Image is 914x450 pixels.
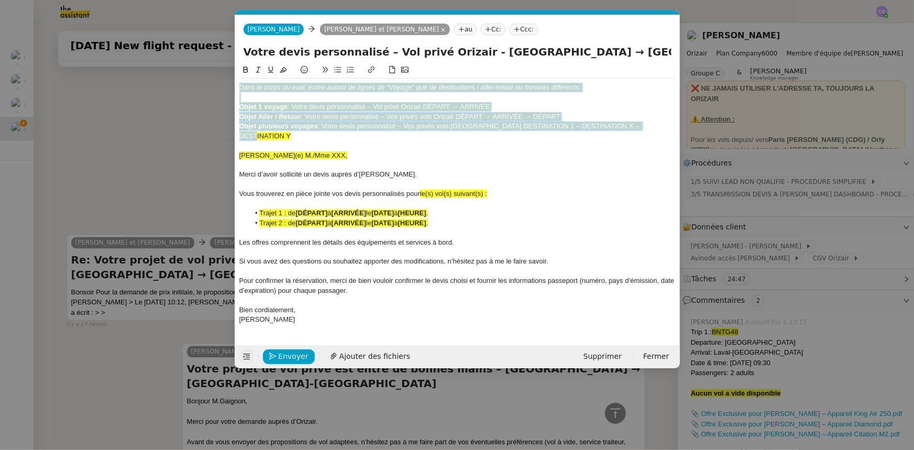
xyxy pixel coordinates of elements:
[295,209,327,217] strong: [DÉPART]
[295,219,327,227] strong: [DÉPART]
[394,219,398,227] span: à
[371,219,394,227] strong: [DATE]
[259,209,295,217] span: Trajet 1 : de
[288,103,490,111] span: : Votre devis personnalisé – Vol privé Orizair DÉPART → ARRIVÉE
[239,151,348,159] span: [PERSON_NAME](e) M./Mme XXX,
[366,219,371,227] span: le
[371,209,394,217] strong: [DATE]
[248,26,300,33] span: [PERSON_NAME]
[239,315,295,323] span: [PERSON_NAME]
[332,219,366,227] strong: [ARRIVÉE]
[279,350,309,363] span: Envoyer
[263,349,315,364] button: Envoyer
[510,24,538,35] nz-tag: Ccc:
[239,113,301,120] strong: Objet Aller / Retour
[339,350,410,363] span: Ajouter des fichiers
[481,24,505,35] nz-tag: Cc:
[454,24,477,35] nz-tag: au
[239,190,420,197] span: Vous trouverez en pièce jointe vos devis personnalisés pour
[239,257,548,265] span: Si vous avez des questions ou souhaitez apporter des modifications, n’hésitez pas à me le faire s...
[259,219,295,227] span: Trajet 2 : de
[583,350,622,363] span: Supprimer
[239,306,296,314] span: Bien cordialement,
[239,170,417,178] span: Merci d’avoir sollicité un devis auprès d’[PERSON_NAME].
[239,83,581,91] em: Dans le corps du mail, écrire autant de lignes de “Voyage” que de destinations / aller-retour ou ...
[394,209,398,217] span: à
[239,277,677,294] span: Pour confirmer la réservation, merci de bien vouloir confirmer le devis choisi et fournir les inf...
[320,24,450,35] nz-tag: [PERSON_NAME] et [PERSON_NAME]
[324,349,416,364] button: Ajouter des fichiers
[332,209,366,217] strong: [ARRIVÉE]
[301,113,560,120] span: : Votre devis personnalisé – Vos privés vols Orizair DÉPART → ARRIVÉE → DÉPART
[328,209,332,217] span: à
[426,209,428,217] span: .
[328,219,332,227] span: à
[239,122,318,130] strong: Objet plusieurs voyages
[643,350,669,363] span: Fermer
[426,219,428,227] span: .
[366,209,371,217] span: le
[244,44,671,60] input: Subject
[398,219,426,227] strong: [HEURE]
[239,122,642,139] span: : Votre devis personnalisé – Vos privés vols [GEOGRAPHIC_DATA] DESTINATION 1 – DESTINATION X – DE...
[239,238,454,246] span: Les offres comprennent les détails des équipements et services à bord.
[239,103,288,111] strong: Objet 1 voyage
[398,209,426,217] strong: [HEURE]
[637,349,675,364] button: Fermer
[577,349,628,364] button: Supprimer
[420,190,487,197] span: le(s) vol(s) suivant(s) :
